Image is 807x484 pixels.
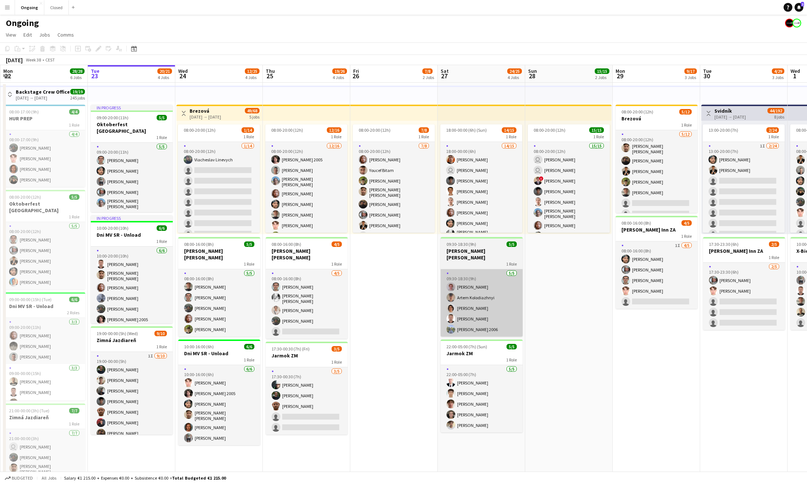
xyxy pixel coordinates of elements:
[90,72,100,80] span: 23
[16,95,70,101] div: [DATE] → [DATE]
[772,68,784,74] span: 4/29
[91,121,173,134] h3: Oktoberfest [GEOGRAPHIC_DATA]
[9,408,49,413] span: 21:00-00:00 (3h) (Tue)
[245,108,259,113] span: 49/68
[440,142,522,326] app-card-role: 14/1518:00-00:00 (6h)[PERSON_NAME] [PERSON_NAME][PERSON_NAME][PERSON_NAME][PERSON_NAME][PERSON_NA...
[419,127,429,133] span: 7/8
[272,346,310,352] span: 17:30-00:30 (7h) (Fri)
[440,72,449,80] span: 27
[3,190,85,289] app-job-card: 08:00-20:00 (12h)5/5Oktoberfest [GEOGRAPHIC_DATA]1 Role5/508:00-20:00 (12h)[PERSON_NAME][PERSON_N...
[97,225,128,231] span: 10:00-20:00 (10h)
[703,237,785,330] app-job-card: 17:30-23:30 (6h)2/5[PERSON_NAME] Inn ZA1 Role2/517:30-23:30 (6h)[PERSON_NAME][PERSON_NAME]
[156,239,167,244] span: 1 Role
[681,220,692,226] span: 4/5
[616,226,698,233] h3: [PERSON_NAME] Inn ZA
[3,292,85,401] app-job-card: 09:00-00:00 (15h) (Tue)6/6Dni MV SR - Unload2 Roles3/309:00-20:00 (11h)[PERSON_NAME][PERSON_NAME]...
[616,241,698,309] app-card-role: 1I4/508:00-16:00 (8h)[PERSON_NAME][PERSON_NAME][PERSON_NAME][PERSON_NAME]
[3,364,85,410] app-card-role: 3/309:00-00:00 (15h)[PERSON_NAME][PERSON_NAME][PERSON_NAME]
[177,72,188,80] span: 24
[91,247,173,327] app-card-role: 6/610:00-20:00 (10h)[PERSON_NAME][PERSON_NAME] [PERSON_NAME][PERSON_NAME][PERSON_NAME][PERSON_NAM...
[91,326,173,435] div: 19:00-00:00 (5h) (Wed)9/10Zimná Jazdiareň1 Role1I9/1019:00-00:00 (5h)[PERSON_NAME][PERSON_NAME][P...
[422,68,433,74] span: 7/8
[4,474,34,482] button: Budgeted
[621,220,651,226] span: 08:00-16:00 (8h)
[440,124,522,233] div: 18:00-00:00 (6h) (Sun)14/151 Role14/1518:00-00:00 (6h)[PERSON_NAME] [PERSON_NAME][PERSON_NAME][PE...
[266,342,348,435] app-job-card: 17:30-00:30 (7h) (Fri)3/5Jarmok ZM1 Role3/517:30-00:30 (7h)[PERSON_NAME][PERSON_NAME][PERSON_NAME]
[6,18,39,29] h1: Ongoing
[97,331,138,336] span: 19:00-00:00 (5h) (Wed)
[9,109,39,115] span: 08:00-17:00 (9h)
[24,57,42,63] span: Week 38
[157,68,172,74] span: 20/21
[593,134,604,139] span: 1 Role
[16,89,70,95] h3: Backstage Crew Office
[616,130,698,274] app-card-role: 5/1208:00-20:00 (12h)[PERSON_NAME] [PERSON_NAME][PERSON_NAME][PERSON_NAME][PERSON_NAME][PERSON_NAME]
[679,109,692,115] span: 5/12
[766,127,779,133] span: 2/24
[685,75,696,80] div: 3 Jobs
[709,127,738,133] span: 13:00-20:00 (7h)
[3,200,85,214] h3: Oktoberfest [GEOGRAPHIC_DATA]
[97,115,128,120] span: 09:00-20:00 (11h)
[418,134,429,139] span: 1 Role
[769,255,779,260] span: 1 Role
[616,68,625,74] span: Mon
[178,237,260,337] div: 08:00-16:00 (8h)5/5[PERSON_NAME] [PERSON_NAME]1 Role5/508:00-16:00 (8h)[PERSON_NAME][PERSON_NAME]...
[528,142,610,326] app-card-role: 15/1508:00-20:00 (12h) [PERSON_NAME] [PERSON_NAME]![PERSON_NAME][PERSON_NAME][PERSON_NAME][PERSON...
[172,475,226,481] span: Total Budgeted €1 215.00
[249,113,259,120] div: 5 jobs
[69,421,79,427] span: 1 Role
[616,115,698,122] h3: Brezová
[91,105,173,212] app-job-card: In progress09:00-20:00 (11h)5/5Oktoberfest [GEOGRAPHIC_DATA]1 Role5/509:00-20:00 (11h)[PERSON_NAM...
[774,113,784,120] div: 8 jobs
[703,248,785,254] h3: [PERSON_NAME] Inn ZA
[158,75,172,80] div: 4 Jobs
[3,105,85,187] app-job-card: 08:00-17:00 (9h)4/4HUR PREP1 Role4/408:00-17:00 (9h)[PERSON_NAME][PERSON_NAME][PERSON_NAME][PERSO...
[266,352,348,359] h3: Jarmok ZM
[190,108,221,114] h3: Brezová
[57,31,74,38] span: Comms
[15,0,44,15] button: Ongoing
[331,261,342,267] span: 1 Role
[266,237,348,339] app-job-card: 08:00-16:00 (8h)4/5[PERSON_NAME] [PERSON_NAME]1 Role4/508:00-16:00 (8h)[PERSON_NAME][PERSON_NAME]...
[353,124,435,233] app-job-card: 08:00-20:00 (12h)7/81 Role7/808:00-20:00 (12h)[PERSON_NAME]Youcef Bitam[PERSON_NAME][PERSON_NAME]...
[69,109,79,115] span: 4/4
[178,68,188,74] span: Wed
[767,108,784,113] span: 44/192
[327,127,341,133] span: 12/16
[441,339,523,432] app-job-card: 22:00-05:00 (7h) (Sun)5/5Jarmok ZM1 Role5/522:00-05:00 (7h)[PERSON_NAME][PERSON_NAME][PERSON_NAME...
[20,30,35,40] a: Edit
[595,68,609,74] span: 15/15
[506,134,516,139] span: 1 Role
[91,143,173,212] app-card-role: 5/509:00-20:00 (11h)[PERSON_NAME][PERSON_NAME][PERSON_NAME][PERSON_NAME][PERSON_NAME] [PERSON_NAME]
[2,72,13,80] span: 22
[539,176,543,181] span: !
[331,359,342,365] span: 1 Role
[768,134,779,139] span: 1 Role
[502,127,516,133] span: 14/15
[178,339,260,445] div: 10:00-16:00 (6h)6/6Dni MV SR - Unload1 Role6/610:00-16:00 (6h)[PERSON_NAME][PERSON_NAME] 2005[PER...
[621,109,653,115] span: 08:00-20:00 (12h)
[266,248,348,261] h3: [PERSON_NAME] [PERSON_NAME]
[91,215,173,221] div: In progress
[359,127,391,133] span: 08:00-20:00 (12h)
[441,269,523,337] app-card-role: 5/509:30-18:30 (9h)[PERSON_NAME]Artem Kolodiazhnyi[PERSON_NAME][PERSON_NAME][PERSON_NAME] 2006
[184,241,214,247] span: 08:00-16:00 (8h)
[91,232,173,238] h3: Dni MV SR - Unload
[67,310,79,315] span: 2 Roles
[91,68,100,74] span: Tue
[441,365,523,432] app-card-role: 5/522:00-05:00 (7h)[PERSON_NAME][PERSON_NAME][PERSON_NAME][PERSON_NAME][PERSON_NAME]
[616,105,698,213] app-job-card: 08:00-20:00 (12h)5/12Brezová1 Role5/1208:00-20:00 (12h)[PERSON_NAME] [PERSON_NAME][PERSON_NAME][P...
[6,56,23,64] div: [DATE]
[684,68,697,74] span: 9/17
[244,357,254,363] span: 1 Role
[44,0,69,15] button: Closed
[265,72,275,80] span: 25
